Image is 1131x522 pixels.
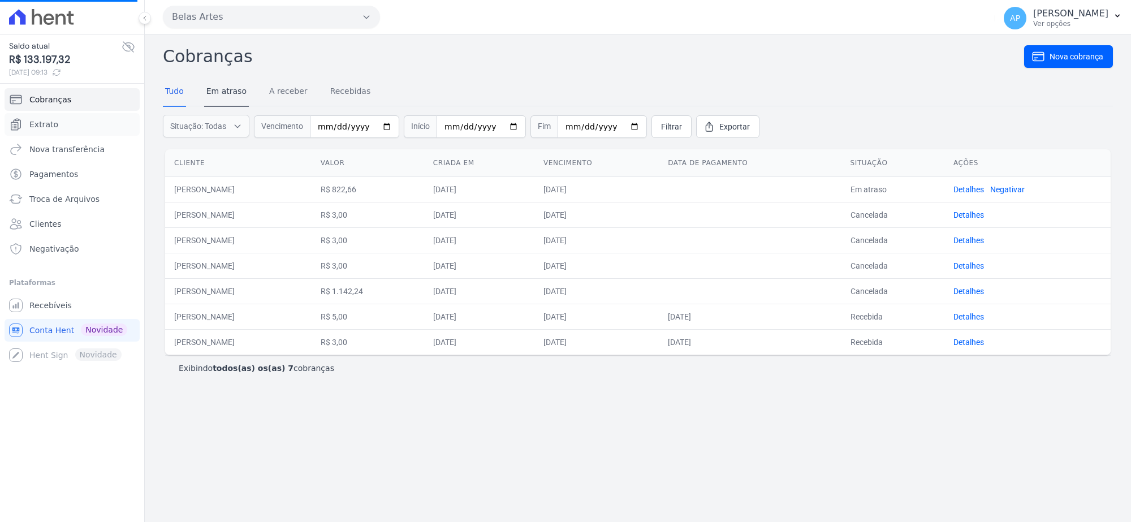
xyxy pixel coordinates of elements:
a: Clientes [5,213,140,235]
a: Tudo [163,77,186,107]
th: Ações [944,149,1111,177]
a: Recebidas [328,77,373,107]
td: Cancelada [841,227,944,253]
td: [PERSON_NAME] [165,202,312,227]
span: Troca de Arquivos [29,193,100,205]
th: Situação [841,149,944,177]
span: Conta Hent [29,325,74,336]
td: [DATE] [534,176,659,202]
div: Plataformas [9,276,135,290]
span: Exportar [719,121,750,132]
span: [DATE] 09:13 [9,67,122,77]
td: [DATE] [424,278,534,304]
a: Detalhes [953,236,984,245]
span: Saldo atual [9,40,122,52]
td: R$ 3,00 [312,202,424,227]
span: Novidade [81,323,127,336]
a: Pagamentos [5,163,140,185]
td: R$ 5,00 [312,304,424,329]
td: R$ 3,00 [312,253,424,278]
td: [DATE] [424,227,534,253]
a: Conta Hent Novidade [5,319,140,342]
td: [DATE] [424,304,534,329]
td: [DATE] [534,329,659,355]
a: Cobranças [5,88,140,111]
span: Fim [530,115,558,138]
span: Cobranças [29,94,71,105]
a: Negativar [990,185,1025,194]
td: R$ 1.142,24 [312,278,424,304]
a: Detalhes [953,261,984,270]
span: Negativação [29,243,79,254]
p: [PERSON_NAME] [1033,8,1108,19]
td: [PERSON_NAME] [165,227,312,253]
p: Exibindo cobranças [179,363,334,374]
p: Ver opções [1033,19,1108,28]
a: Em atraso [204,77,249,107]
td: Cancelada [841,253,944,278]
span: R$ 133.197,32 [9,52,122,67]
a: Nova transferência [5,138,140,161]
th: Cliente [165,149,312,177]
a: Detalhes [953,185,984,194]
button: Situação: Todas [163,115,249,137]
td: [DATE] [534,227,659,253]
th: Data de pagamento [659,149,841,177]
th: Valor [312,149,424,177]
span: Clientes [29,218,61,230]
span: Nova transferência [29,144,105,155]
td: [DATE] [424,202,534,227]
h2: Cobranças [163,44,1024,69]
th: Criada em [424,149,534,177]
a: Nova cobrança [1024,45,1113,68]
td: [DATE] [534,278,659,304]
td: Recebida [841,304,944,329]
a: Exportar [696,115,759,138]
nav: Sidebar [9,88,135,366]
td: [PERSON_NAME] [165,304,312,329]
button: Belas Artes [163,6,380,28]
span: Extrato [29,119,58,130]
td: R$ 3,00 [312,227,424,253]
a: Recebíveis [5,294,140,317]
td: [DATE] [534,253,659,278]
td: [DATE] [424,176,534,202]
td: [DATE] [534,202,659,227]
td: R$ 822,66 [312,176,424,202]
a: Negativação [5,238,140,260]
a: Filtrar [651,115,692,138]
b: todos(as) os(as) 7 [213,364,293,373]
a: Troca de Arquivos [5,188,140,210]
td: [PERSON_NAME] [165,278,312,304]
td: Recebida [841,329,944,355]
span: Recebíveis [29,300,72,311]
a: Detalhes [953,338,984,347]
td: Cancelada [841,202,944,227]
span: Filtrar [661,121,682,132]
td: [PERSON_NAME] [165,176,312,202]
td: [DATE] [424,253,534,278]
td: [DATE] [659,304,841,329]
td: Cancelada [841,278,944,304]
td: [DATE] [424,329,534,355]
td: [PERSON_NAME] [165,253,312,278]
td: R$ 3,00 [312,329,424,355]
a: Detalhes [953,312,984,321]
td: [PERSON_NAME] [165,329,312,355]
a: Extrato [5,113,140,136]
a: Detalhes [953,287,984,296]
span: Nova cobrança [1050,51,1103,62]
span: Pagamentos [29,169,78,180]
a: A receber [267,77,310,107]
span: Início [404,115,437,138]
span: AP [1010,14,1020,22]
a: Detalhes [953,210,984,219]
td: [DATE] [659,329,841,355]
span: Vencimento [254,115,310,138]
span: Situação: Todas [170,120,226,132]
th: Vencimento [534,149,659,177]
td: [DATE] [534,304,659,329]
td: Em atraso [841,176,944,202]
button: AP [PERSON_NAME] Ver opções [995,2,1131,34]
